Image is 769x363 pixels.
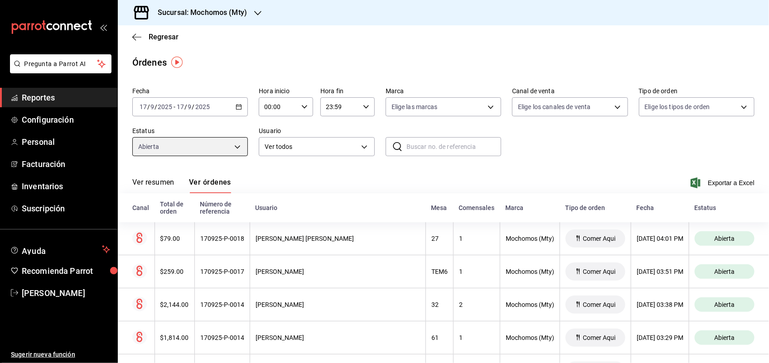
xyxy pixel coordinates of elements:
[200,201,244,215] div: Número de referencia
[176,103,184,110] input: --
[160,268,189,275] div: $259.00
[637,268,683,275] div: [DATE] 03:51 PM
[265,142,358,152] span: Ver todos
[195,103,210,110] input: ----
[711,268,738,275] span: Abierta
[259,88,313,95] label: Hora inicio
[22,136,110,148] span: Personal
[579,268,619,275] span: Comer Aqui
[431,301,448,308] div: 32
[639,88,754,95] label: Tipo de orden
[189,178,231,193] button: Ver órdenes
[132,88,248,95] label: Fecha
[22,244,98,255] span: Ayuda
[459,204,494,211] div: Comensales
[259,128,374,134] label: Usuario
[431,268,448,275] div: TEM6
[431,334,448,341] div: 61
[256,301,420,308] div: [PERSON_NAME]
[459,334,494,341] div: 1
[132,204,149,211] div: Canal
[256,235,420,242] div: [PERSON_NAME] [PERSON_NAME]
[431,204,448,211] div: Mesa
[506,334,554,341] div: Mochomos (Mty)
[579,334,619,341] span: Comer Aqui
[512,88,628,95] label: Canal de venta
[392,102,438,111] span: Elige las marcas
[711,235,738,242] span: Abierta
[22,287,110,299] span: [PERSON_NAME]
[155,103,157,110] span: /
[637,301,683,308] div: [DATE] 03:38 PM
[692,177,754,188] button: Exportar a Excel
[256,268,420,275] div: [PERSON_NAME]
[192,103,195,110] span: /
[184,103,187,110] span: /
[200,334,244,341] div: 170925-P-0014
[132,178,174,193] button: Ver resumen
[22,202,110,215] span: Suscripción
[694,204,754,211] div: Estatus
[171,57,183,68] img: Tooltip marker
[11,350,110,359] span: Sugerir nueva función
[150,7,247,18] h3: Sucursal: Mochomos (Mty)
[565,204,625,211] div: Tipo de orden
[459,268,494,275] div: 1
[505,204,554,211] div: Marca
[459,235,494,242] div: 1
[637,334,683,341] div: [DATE] 03:29 PM
[256,334,420,341] div: [PERSON_NAME]
[149,33,179,41] span: Regresar
[518,102,590,111] span: Elige los canales de venta
[132,128,248,134] label: Estatus
[139,103,147,110] input: --
[24,59,97,69] span: Pregunta a Parrot AI
[255,204,420,211] div: Usuario
[150,103,155,110] input: --
[406,138,501,156] input: Buscar no. de referencia
[132,56,167,69] div: Órdenes
[22,91,110,104] span: Reportes
[459,301,494,308] div: 2
[506,301,554,308] div: Mochomos (Mty)
[22,114,110,126] span: Configuración
[22,180,110,192] span: Inventarios
[386,88,501,95] label: Marca
[160,334,189,341] div: $1,814.00
[711,334,738,341] span: Abierta
[200,301,244,308] div: 170925-P-0014
[431,235,448,242] div: 27
[22,158,110,170] span: Facturación
[138,142,159,151] span: Abierta
[579,235,619,242] span: Comer Aqui
[636,204,683,211] div: Fecha
[132,33,179,41] button: Regresar
[711,301,738,308] span: Abierta
[188,103,192,110] input: --
[100,24,107,31] button: open_drawer_menu
[147,103,150,110] span: /
[174,103,175,110] span: -
[637,235,683,242] div: [DATE] 04:01 PM
[10,54,111,73] button: Pregunta a Parrot AI
[645,102,710,111] span: Elige los tipos de orden
[22,265,110,277] span: Recomienda Parrot
[132,178,231,193] div: navigation tabs
[506,235,554,242] div: Mochomos (Mty)
[579,301,619,308] span: Comer Aqui
[160,235,189,242] div: $79.00
[200,235,244,242] div: 170925-P-0018
[6,66,111,75] a: Pregunta a Parrot AI
[200,268,244,275] div: 170925-P-0017
[160,201,189,215] div: Total de orden
[506,268,554,275] div: Mochomos (Mty)
[320,88,375,95] label: Hora fin
[157,103,173,110] input: ----
[160,301,189,308] div: $2,144.00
